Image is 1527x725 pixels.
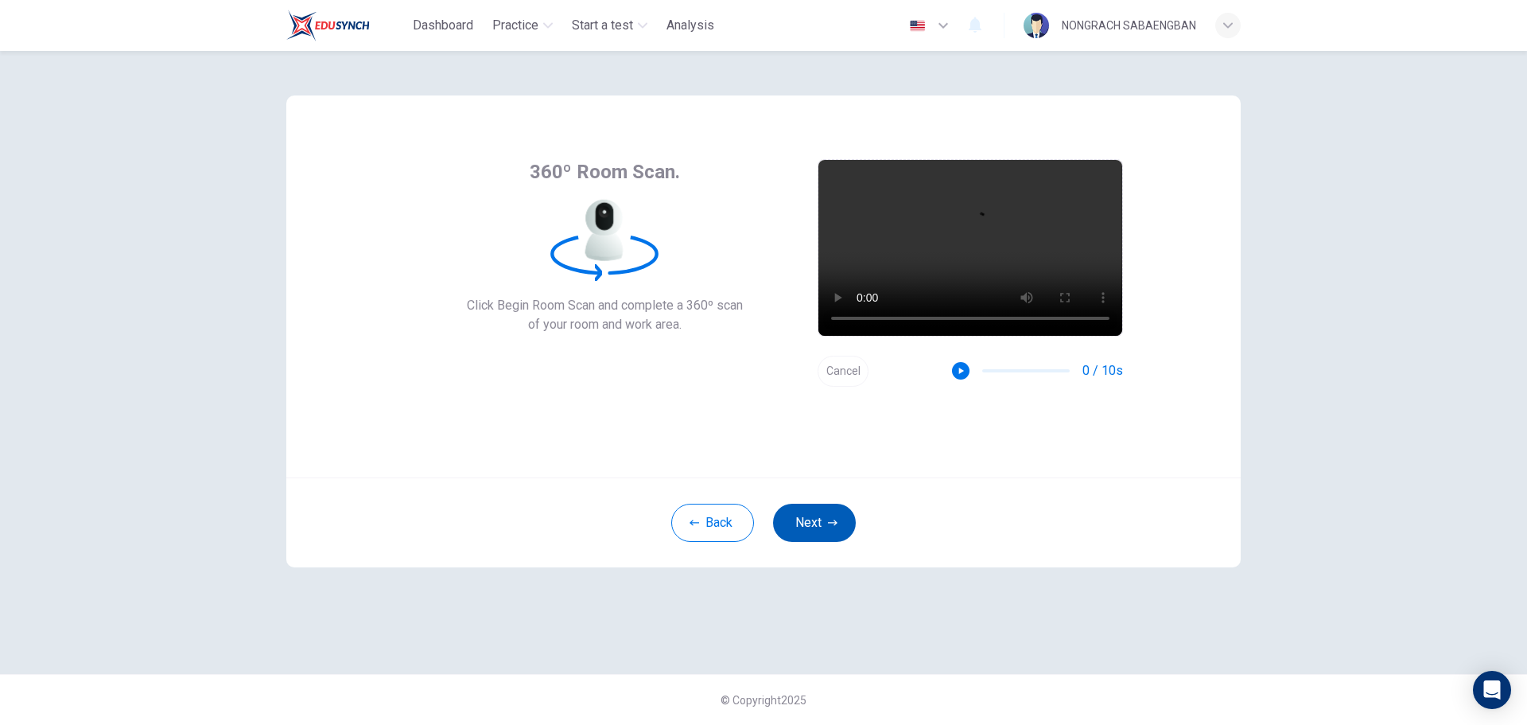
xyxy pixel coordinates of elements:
[492,16,538,35] span: Practice
[660,11,721,40] button: Analysis
[1082,361,1123,380] span: 0 / 10s
[1473,671,1511,709] div: Open Intercom Messenger
[530,159,680,185] span: 360º Room Scan.
[467,296,743,315] span: Click Begin Room Scan and complete a 360º scan
[406,11,480,40] button: Dashboard
[773,504,856,542] button: Next
[907,20,927,32] img: en
[572,16,633,35] span: Start a test
[286,10,370,41] img: Train Test logo
[286,10,406,41] a: Train Test logo
[413,16,473,35] span: Dashboard
[1024,13,1049,38] img: Profile picture
[671,504,754,542] button: Back
[666,16,714,35] span: Analysis
[565,11,654,40] button: Start a test
[818,356,868,387] button: Cancel
[486,11,559,40] button: Practice
[721,694,806,707] span: © Copyright 2025
[467,315,743,334] span: of your room and work area.
[1062,16,1196,35] div: NONGRACH SABAENGBAN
